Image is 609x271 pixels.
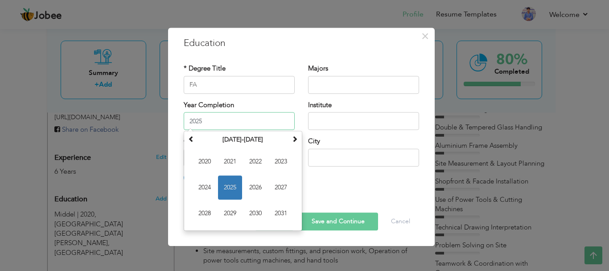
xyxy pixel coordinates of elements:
[243,150,267,174] span: 2022
[193,150,217,174] span: 2020
[308,100,332,110] label: Institute
[184,37,419,50] h3: Education
[269,201,293,225] span: 2031
[292,136,298,142] span: Next Decade
[308,137,320,146] label: City
[269,150,293,174] span: 2023
[308,64,328,73] label: Majors
[193,201,217,225] span: 2028
[269,175,293,200] span: 2027
[184,100,234,110] label: Year Completion
[218,201,242,225] span: 2029
[197,133,289,146] th: Select Decade
[218,150,242,174] span: 2021
[193,175,217,200] span: 2024
[218,175,242,200] span: 2025
[243,201,267,225] span: 2030
[184,64,226,73] label: * Degree Title
[298,213,378,230] button: Save and Continue
[54,190,167,258] div: Add your educational degree.
[243,175,267,200] span: 2026
[421,28,429,44] span: ×
[188,136,194,142] span: Previous Decade
[418,29,432,43] button: Close
[382,213,419,230] button: Cancel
